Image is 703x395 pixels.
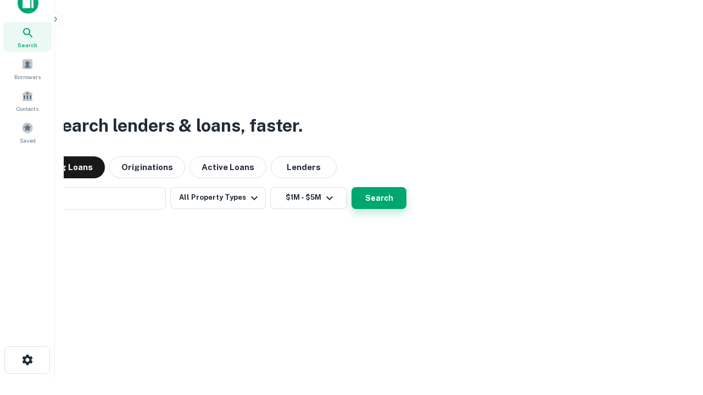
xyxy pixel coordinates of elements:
[189,156,266,178] button: Active Loans
[170,187,266,209] button: All Property Types
[271,156,337,178] button: Lenders
[14,72,41,81] span: Borrowers
[109,156,185,178] button: Originations
[3,117,52,147] a: Saved
[3,54,52,83] a: Borrowers
[18,41,37,49] span: Search
[351,187,406,209] button: Search
[3,86,52,115] a: Contacts
[50,112,303,139] h3: Search lenders & loans, faster.
[16,104,38,113] span: Contacts
[270,187,347,209] button: $1M - $5M
[648,307,703,360] iframe: Chat Widget
[3,22,52,52] a: Search
[20,136,36,145] span: Saved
